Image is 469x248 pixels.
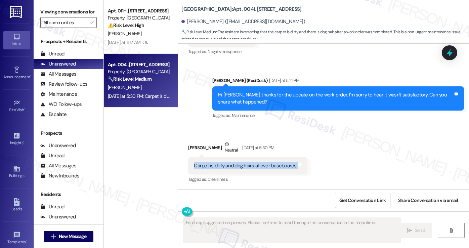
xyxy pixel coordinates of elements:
div: Unanswered [40,60,76,68]
textarea: Fetching suggested responses. Please feel free to read through the conversation in the meantime. [183,218,400,243]
button: Share Conversation via email [394,193,462,208]
span: Negative response [208,49,241,54]
i:  [90,20,93,25]
div: WO Follow-ups [40,101,82,108]
div: Property: [GEOGRAPHIC_DATA] [108,68,170,75]
a: Buildings [3,163,30,181]
div: Tagged as: [188,174,307,184]
div: [DATE] at 5:14 PM [267,77,299,84]
img: ResiDesk Logo [10,6,24,18]
div: Unread [40,203,65,210]
div: Residents [34,191,103,198]
div: Tagged as: [188,47,256,56]
button: Send [400,223,432,238]
span: [PERSON_NAME] [108,31,141,37]
label: Viewing conversations for [40,7,97,17]
div: [PERSON_NAME] (ResiDesk) [212,77,464,86]
input: All communities [43,17,86,28]
button: Get Conversation Link [335,193,390,208]
span: Share Conversation via email [398,197,458,204]
div: Neutral [223,141,239,155]
span: Maintenance [232,113,255,118]
span: New Message [59,233,86,240]
span: Send [415,227,425,234]
span: • [30,74,31,78]
div: Maintenance [40,91,77,98]
div: New Inbounds [40,172,79,179]
span: [PERSON_NAME] [108,84,141,90]
div: [PERSON_NAME]. ([EMAIL_ADDRESS][DOMAIN_NAME]) [181,18,305,25]
div: All Messages [40,162,76,169]
div: All Messages [40,223,76,231]
b: [GEOGRAPHIC_DATA]: Apt. 004I, [STREET_ADDRESS] [181,6,301,13]
i:  [449,228,454,233]
div: Review follow-ups [40,81,87,88]
div: Tagged as: [212,111,464,120]
a: Templates • [3,229,30,247]
span: : The resident is reporting that the carpet is dirty and there is dog hair after a work order was... [181,29,469,43]
div: Unread [40,50,65,57]
span: • [24,107,25,111]
div: All Messages [40,71,76,78]
strong: 🔧 Risk Level: Medium [108,76,152,82]
div: Apt. 004I, [STREET_ADDRESS] [108,61,170,68]
div: Hi [PERSON_NAME], thanks for the update on the work order. I'm sorry to hear it wasn't satisfacto... [218,91,453,106]
span: Cleanliness [208,176,228,182]
span: • [26,239,27,243]
div: [DATE] at 5:30 PM: Carpet is dirty and dog hairs all over baseboards [108,93,240,99]
div: Apt. 011H, [STREET_ADDRESS] [108,7,170,14]
div: Prospects + Residents [34,38,103,45]
div: Escalate [40,111,67,118]
div: Prospects [34,130,103,137]
a: Leads [3,196,30,214]
a: Site Visit • [3,97,30,115]
span: Get Conversation Link [339,197,386,204]
div: Unread [40,152,65,159]
div: [DATE] at 11:12 AM: Ok [108,39,148,45]
div: Unanswered [40,142,76,149]
i:  [51,234,56,239]
strong: ⚠️ Risk Level: High [108,22,144,28]
div: [PERSON_NAME] [188,141,307,157]
button: New Message [44,231,93,242]
strong: 🔧 Risk Level: Medium [181,29,217,35]
div: [DATE] at 5:30 PM [241,144,274,151]
i:  [407,228,412,233]
a: Inbox [3,31,30,49]
span: • [23,139,24,144]
a: Insights • [3,130,30,148]
div: Property: [GEOGRAPHIC_DATA] [108,14,170,22]
div: Unanswered [40,213,76,220]
div: Carpet is dirty and dog hairs all over baseboards [194,162,296,169]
